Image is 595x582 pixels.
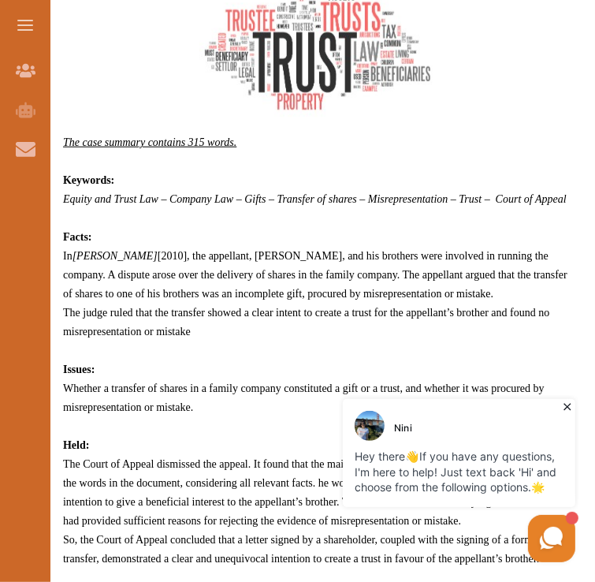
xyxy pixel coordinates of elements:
[217,395,579,566] iframe: HelpCrunch
[63,136,236,148] em: The case summary contains 315 words.
[63,231,92,243] strong: Facts:
[63,534,545,565] span: So, the Court of Appeal concluded that a letter signed by a shareholder, coupled with the signing...
[63,307,549,338] span: The judge ruled that the transfer showed a clear intent to create a trust for the appellant’s bro...
[63,193,567,205] em: Equity and Trust Law – Company Law – Gifts – Transfer of shares – Misrepresentation – Trust – Cou...
[63,174,114,186] strong: Keywords:
[63,439,89,451] strong: Held:
[63,458,567,527] span: The Court of Appeal dismissed the appeal. It found that the main focus should be placed on intent...
[63,250,567,300] span: In [2010], the appellant, [PERSON_NAME], and his brothers were involved in running the company. A...
[63,364,95,375] strong: Issues:
[73,250,158,262] em: [PERSON_NAME]
[63,382,545,413] span: Whether a transfer of shares in a family company constituted a gift or a trust, and whether it wa...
